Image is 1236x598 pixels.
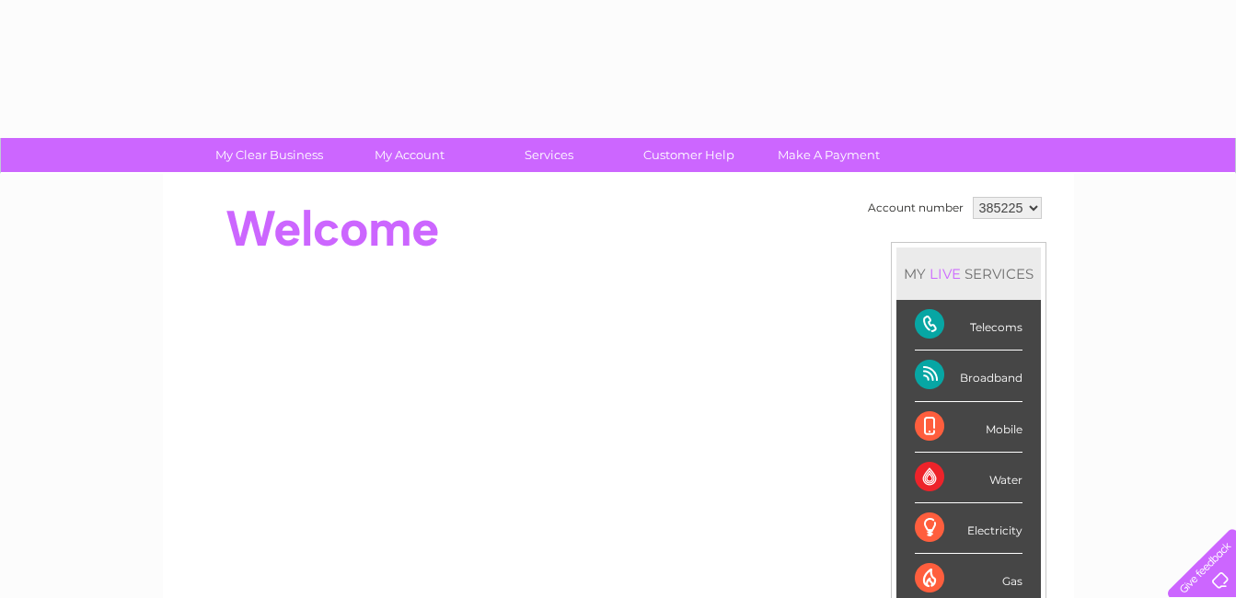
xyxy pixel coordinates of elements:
div: Telecoms [915,300,1022,351]
a: My Clear Business [193,138,345,172]
a: Make A Payment [753,138,905,172]
a: My Account [333,138,485,172]
div: LIVE [926,265,965,282]
div: Broadband [915,351,1022,401]
a: Customer Help [613,138,765,172]
div: Electricity [915,503,1022,554]
div: Water [915,453,1022,503]
td: Account number [863,192,968,224]
a: Services [473,138,625,172]
div: MY SERVICES [896,247,1041,300]
div: Mobile [915,402,1022,453]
